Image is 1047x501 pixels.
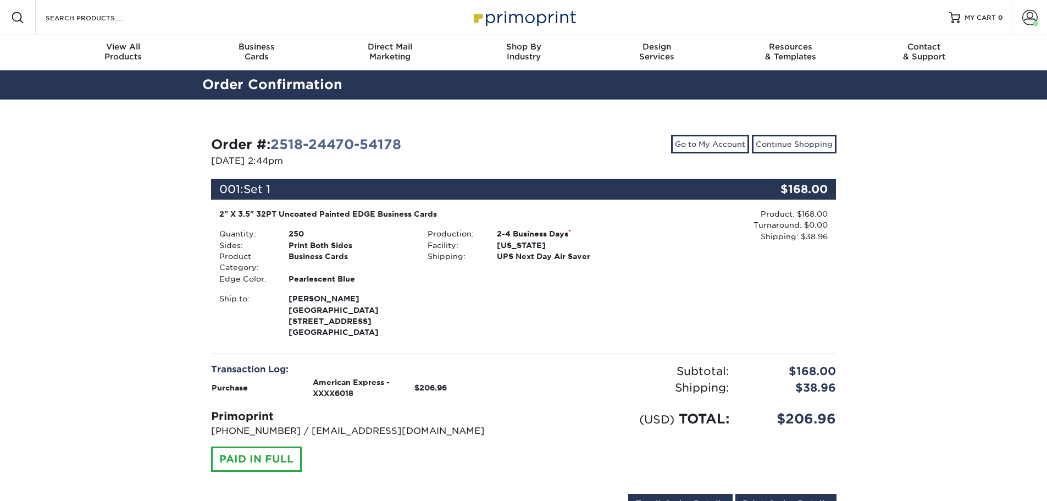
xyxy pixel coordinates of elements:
div: $38.96 [738,379,845,396]
div: Ship to: [211,293,280,338]
p: [PHONE_NUMBER] / [EMAIL_ADDRESS][DOMAIN_NAME] [211,425,516,438]
div: $168.00 [738,363,845,379]
a: Continue Shopping [752,135,837,153]
span: [STREET_ADDRESS] [289,316,411,327]
input: SEARCH PRODUCTS..... [45,11,152,24]
a: Go to My Account [671,135,749,153]
span: View All [57,42,190,52]
div: UPS Next Day Air Saver [489,251,628,262]
div: Subtotal: [524,363,738,379]
div: 250 [280,228,419,239]
div: Sides: [211,240,280,251]
span: Business [190,42,323,52]
div: Production: [419,228,489,239]
a: DesignServices [590,35,724,70]
a: View AllProducts [57,35,190,70]
div: 2-4 Business Days [489,228,628,239]
div: Quantity: [211,228,280,239]
span: [GEOGRAPHIC_DATA] [289,305,411,316]
div: Product Category: [211,251,280,273]
img: Primoprint [469,5,579,29]
div: Shipping: [524,379,738,396]
div: $206.96 [738,409,845,429]
span: Set 1 [243,183,270,196]
div: & Templates [724,42,857,62]
div: [US_STATE] [489,240,628,251]
div: & Support [857,42,991,62]
div: Facility: [419,240,489,251]
span: MY CART [965,13,996,23]
div: Pearlescent Blue [280,273,419,284]
a: BusinessCards [190,35,323,70]
strong: American Express - XXXX6018 [313,378,390,398]
div: Primoprint [211,408,516,425]
div: Product: $168.00 Turnaround: $0.00 Shipping: $38.96 [628,208,828,242]
strong: Order #: [211,136,401,152]
strong: Purchase [212,383,248,392]
h2: Order Confirmation [194,75,854,95]
a: Direct MailMarketing [323,35,457,70]
div: PAID IN FULL [211,447,302,472]
div: Print Both Sides [280,240,419,251]
strong: [GEOGRAPHIC_DATA] [289,293,411,337]
div: Products [57,42,190,62]
div: 001: [211,179,732,200]
a: Contact& Support [857,35,991,70]
div: Shipping: [419,251,489,262]
span: Shop By [457,42,590,52]
div: Services [590,42,724,62]
span: [PERSON_NAME] [289,293,411,304]
div: Transaction Log: [211,363,516,376]
span: Contact [857,42,991,52]
span: Direct Mail [323,42,457,52]
span: Resources [724,42,857,52]
a: Shop ByIndustry [457,35,590,70]
div: Business Cards [280,251,419,273]
span: TOTAL: [679,411,729,427]
div: $168.00 [732,179,837,200]
div: Industry [457,42,590,62]
div: Cards [190,42,323,62]
p: [DATE] 2:44pm [211,155,516,168]
a: Resources& Templates [724,35,857,70]
div: 2" X 3.5" 32PT Uncoated Painted EDGE Business Cards [219,208,620,219]
span: Design [590,42,724,52]
small: (USD) [639,412,674,426]
strong: $206.96 [414,383,447,392]
div: Edge Color: [211,273,280,284]
span: 0 [998,14,1003,21]
a: 2518-24470-54178 [270,136,401,152]
div: Marketing [323,42,457,62]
